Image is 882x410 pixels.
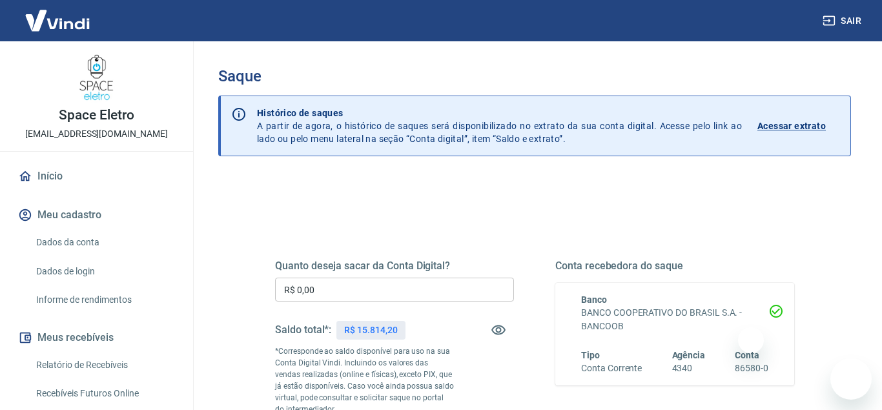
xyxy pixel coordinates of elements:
[672,350,706,360] span: Agência
[344,323,397,337] p: R$ 15.814,20
[830,358,872,400] iframe: Botão para abrir a janela de mensagens
[820,9,867,33] button: Sair
[581,306,768,333] h6: BANCO COOPERATIVO DO BRASIL S.A. - BANCOOB
[275,260,514,272] h5: Quanto deseja sacar da Conta Digital?
[31,258,178,285] a: Dados de login
[31,229,178,256] a: Dados da conta
[735,362,768,375] h6: 86580-0
[735,350,759,360] span: Conta
[581,362,642,375] h6: Conta Corrente
[672,362,706,375] h6: 4340
[31,352,178,378] a: Relatório de Recebíveis
[275,323,331,336] h5: Saldo total*:
[757,119,826,132] p: Acessar extrato
[31,380,178,407] a: Recebíveis Futuros Online
[59,108,134,122] p: Space Eletro
[25,127,168,141] p: [EMAIL_ADDRESS][DOMAIN_NAME]
[257,107,742,119] p: Histórico de saques
[581,294,607,305] span: Banco
[757,107,840,145] a: Acessar extrato
[257,107,742,145] p: A partir de agora, o histórico de saques será disponibilizado no extrato da sua conta digital. Ac...
[555,260,794,272] h5: Conta recebedora do saque
[15,162,178,190] a: Início
[71,52,123,103] img: 2ec20d3e-67c4-44fe-8232-dd5b65712c76.jpeg
[15,201,178,229] button: Meu cadastro
[15,1,99,40] img: Vindi
[738,327,764,353] iframe: Fechar mensagem
[581,350,600,360] span: Tipo
[15,323,178,352] button: Meus recebíveis
[31,287,178,313] a: Informe de rendimentos
[218,67,851,85] h3: Saque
